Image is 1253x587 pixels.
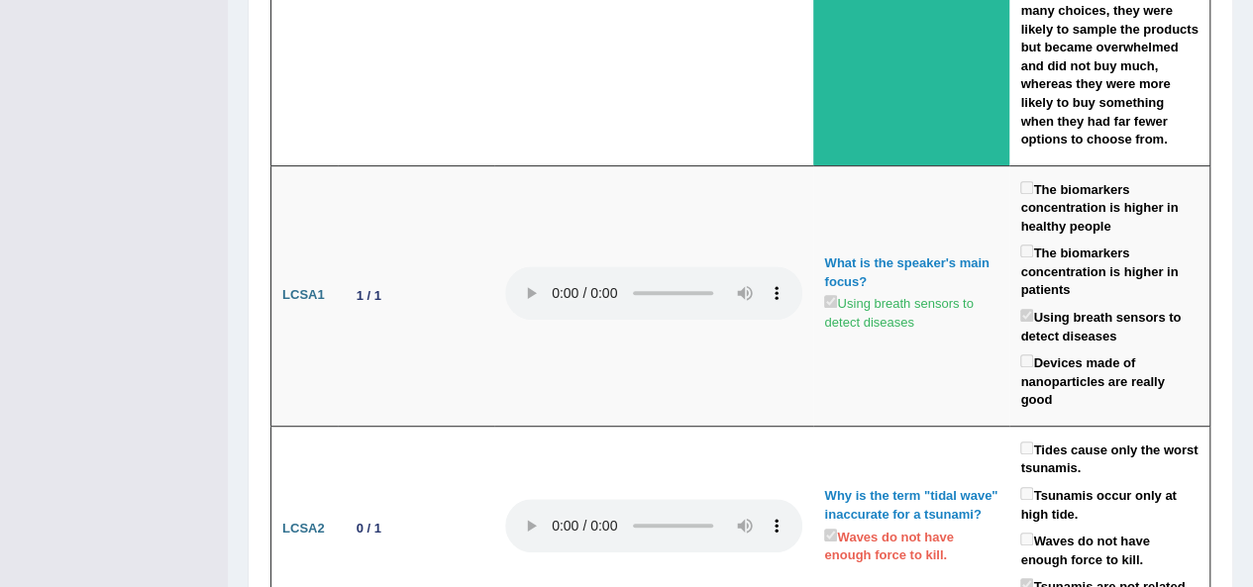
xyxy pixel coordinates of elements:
[349,285,389,306] div: 1 / 1
[1020,177,1199,237] label: The biomarkers concentration is higher in healthy people
[824,487,998,524] div: Why is the term "tidal wave" inaccurate for a tsunami?
[1020,533,1033,545] input: Waves do not have enough force to kill.
[349,518,389,538] div: 0 / 1
[1020,241,1199,300] label: The biomarkers concentration is higher in patients
[824,291,998,332] label: Using breath sensors to detect diseases
[282,287,325,302] b: LCSA1
[1020,483,1199,524] label: Tsunamis occur only at high tide.
[1020,245,1033,257] input: The biomarkers concentration is higher in patients
[1020,309,1033,322] input: Using breath sensors to detect diseases
[1020,354,1033,367] input: Devices made of nanoparticles are really good
[1020,441,1033,454] input: Tides cause only the worst tsunamis.
[824,254,998,291] div: What is the speaker's main focus?
[824,525,998,565] label: Waves do not have enough force to kill.
[824,295,837,308] input: Using breath sensors to detect diseases
[824,529,837,541] input: Waves do not have enough force to kill.
[1020,305,1199,345] label: Using breath sensors to detect diseases
[1020,181,1033,194] input: The biomarkers concentration is higher in healthy people
[282,521,325,536] b: LCSA2
[1020,350,1199,410] label: Devices made of nanoparticles are really good
[1020,487,1033,500] input: Tsunamis occur only at high tide.
[1020,438,1199,478] label: Tides cause only the worst tsunamis.
[1020,529,1199,569] label: Waves do not have enough force to kill.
